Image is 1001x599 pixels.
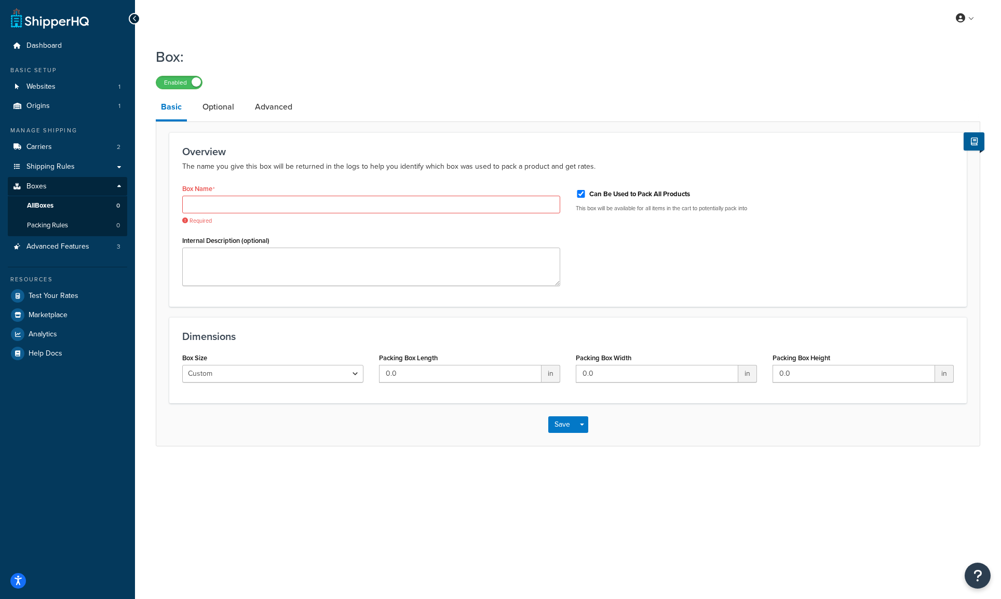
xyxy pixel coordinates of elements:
span: 3 [117,242,120,251]
span: in [935,365,954,383]
a: Marketplace [8,306,127,324]
span: Dashboard [26,42,62,50]
h3: Overview [182,146,954,157]
label: Packing Box Height [773,354,830,362]
div: Resources [8,275,127,284]
div: Basic Setup [8,66,127,75]
li: Packing Rules [8,216,127,235]
span: Origins [26,102,50,111]
label: Box Name [182,185,215,193]
li: Websites [8,77,127,97]
button: Open Resource Center [965,563,991,589]
li: Advanced Features [8,237,127,256]
a: Dashboard [8,36,127,56]
a: Boxes [8,177,127,196]
a: Advanced Features3 [8,237,127,256]
span: in [738,365,757,383]
li: Boxes [8,177,127,236]
a: Basic [156,94,187,121]
p: The name you give this box will be returned in the logs to help you identify which box was used t... [182,160,954,173]
a: Websites1 [8,77,127,97]
span: Test Your Rates [29,292,78,301]
a: Advanced [250,94,297,119]
span: Marketplace [29,311,67,320]
div: Manage Shipping [8,126,127,135]
a: Carriers2 [8,138,127,157]
label: Box Size [182,354,207,362]
button: Save [548,416,576,433]
span: Carriers [26,143,52,152]
span: Websites [26,83,56,91]
a: Packing Rules0 [8,216,127,235]
span: Packing Rules [27,221,68,230]
a: Shipping Rules [8,157,127,176]
label: Packing Box Length [379,354,438,362]
span: Required [182,217,560,225]
button: Show Help Docs [964,132,984,151]
a: Test Your Rates [8,287,127,305]
span: Advanced Features [26,242,89,251]
span: 1 [118,83,120,91]
a: Optional [197,94,239,119]
span: 2 [117,143,120,152]
a: Origins1 [8,97,127,116]
p: This box will be available for all items in the cart to potentially pack into [576,205,954,212]
a: Help Docs [8,344,127,363]
span: 1 [118,102,120,111]
li: Carriers [8,138,127,157]
h3: Dimensions [182,331,954,342]
span: All Boxes [27,201,53,210]
a: AllBoxes0 [8,196,127,215]
label: Enabled [156,76,202,89]
span: Help Docs [29,349,62,358]
span: Analytics [29,330,57,339]
label: Internal Description (optional) [182,237,269,244]
span: 0 [116,201,120,210]
span: 0 [116,221,120,230]
span: in [542,365,560,383]
h1: Box: [156,47,967,67]
a: Analytics [8,325,127,344]
span: Shipping Rules [26,162,75,171]
li: Origins [8,97,127,116]
span: Boxes [26,182,47,191]
label: Packing Box Width [576,354,631,362]
label: Can Be Used to Pack All Products [589,189,690,199]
